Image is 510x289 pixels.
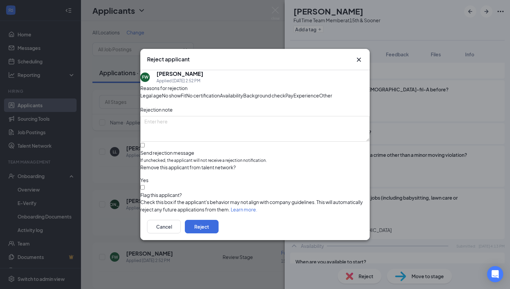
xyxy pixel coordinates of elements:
span: Other [319,92,332,99]
span: Remove this applicant from talent network? [140,164,236,170]
span: Yes [140,176,148,184]
button: Close [355,56,363,64]
span: Rejection note [140,107,173,113]
div: FW [142,74,148,80]
input: Flag this applicant? [140,185,145,190]
input: Send rejection messageIf unchecked, the applicant will not receive a rejection notification. [140,143,145,147]
button: Cancel [147,220,181,233]
span: Availability [220,92,243,99]
span: No certification [186,92,220,99]
div: Applied [DATE] 2:52 PM [157,78,203,84]
div: Send rejection message [140,149,370,156]
span: Fit [181,92,186,99]
button: Reject [185,220,219,233]
h3: Reject applicant [147,56,190,63]
span: Legal age [140,92,162,99]
span: Experience [293,92,319,99]
span: Pay [285,92,293,99]
a: Learn more. [231,206,257,212]
span: Reasons for rejection [140,85,188,91]
span: Background check [243,92,285,99]
span: No show [162,92,181,99]
div: Flag this applicant? [140,192,370,198]
h5: [PERSON_NAME] [157,70,203,78]
div: Open Intercom Messenger [487,266,503,282]
span: Check this box if the applicant's behavior may not align with company guidelines. This will autom... [140,199,363,212]
span: If unchecked, the applicant will not receive a rejection notification. [140,157,370,164]
svg: Cross [355,56,363,64]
